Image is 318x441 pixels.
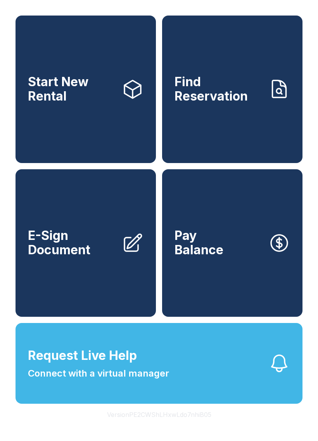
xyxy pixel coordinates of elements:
a: Start New Rental [16,16,156,163]
span: Request Live Help [28,346,137,365]
span: E-Sign Document [28,229,116,257]
span: Pay Balance [175,229,223,257]
a: Find Reservation [162,16,302,163]
button: VersionPE2CWShLHxwLdo7nhiB05 [101,404,218,425]
span: Start New Rental [28,75,116,103]
a: PayBalance [162,169,302,317]
button: Request Live HelpConnect with a virtual manager [16,323,302,404]
a: E-Sign Document [16,169,156,317]
span: Find Reservation [175,75,262,103]
span: Connect with a virtual manager [28,366,169,380]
